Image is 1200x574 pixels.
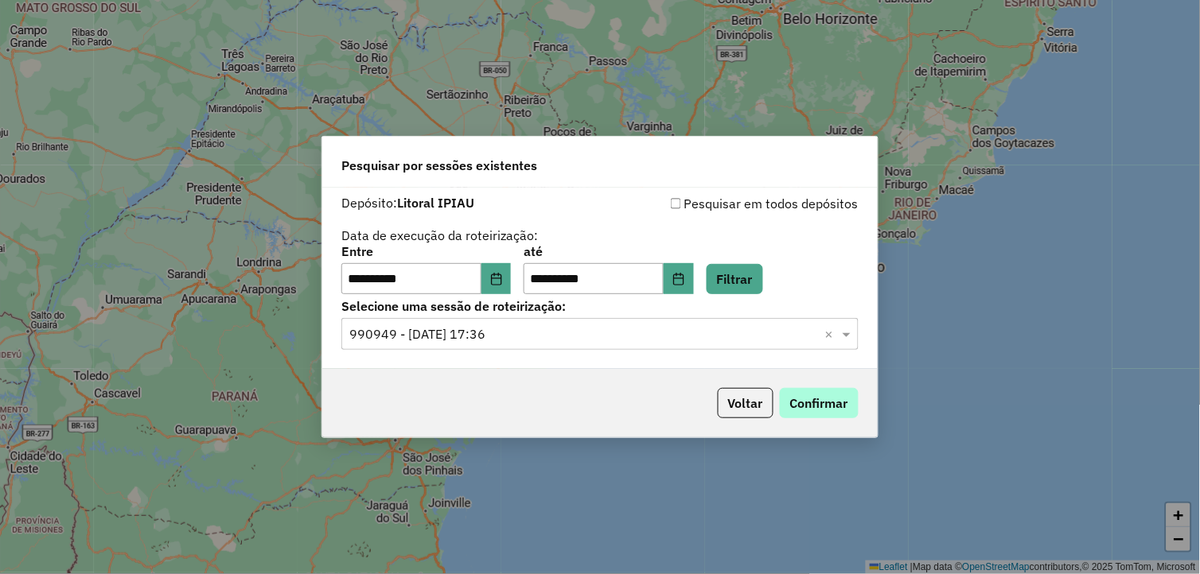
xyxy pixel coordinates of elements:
[707,264,763,294] button: Filtrar
[524,242,693,261] label: até
[341,242,511,261] label: Entre
[481,263,512,295] button: Choose Date
[341,297,859,316] label: Selecione uma sessão de roteirização:
[600,194,859,213] div: Pesquisar em todos depósitos
[397,195,474,211] strong: Litoral IPIAU
[341,156,537,175] span: Pesquisar por sessões existentes
[780,388,859,418] button: Confirmar
[718,388,773,418] button: Voltar
[664,263,694,295] button: Choose Date
[341,193,474,212] label: Depósito:
[341,226,538,245] label: Data de execução da roteirização:
[825,324,839,343] span: Clear all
